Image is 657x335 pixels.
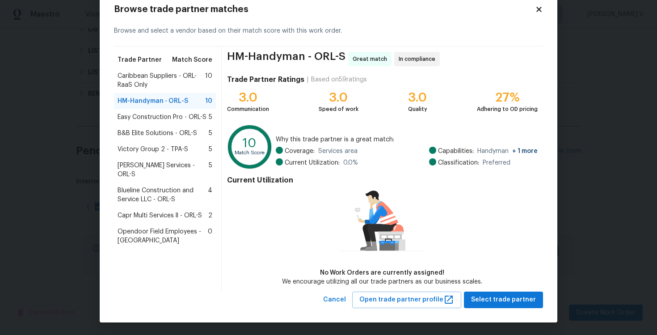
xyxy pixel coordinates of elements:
span: 4 [208,186,212,204]
span: 0 [208,227,212,245]
button: Cancel [320,292,350,308]
span: 10 [205,97,212,106]
span: Blueline Construction and Service LLC - ORL-S [118,186,208,204]
span: Preferred [483,158,510,167]
text: 10 [243,137,257,149]
span: 5 [209,161,212,179]
span: HM-Handyman - ORL-S [227,52,345,66]
div: 3.0 [319,93,358,102]
span: 0.0 % [343,158,358,167]
span: Current Utilization: [285,158,340,167]
button: Open trade partner profile [352,292,461,308]
span: Victory Group 2 - TPA-S [118,145,188,154]
div: 27% [477,93,538,102]
span: 5 [209,129,212,138]
h4: Trade Partner Ratings [227,75,304,84]
span: 10 [205,72,212,89]
div: Based on 59 ratings [311,75,367,84]
span: Why this trade partner is a great match: [276,135,538,144]
span: Select trade partner [471,294,536,305]
span: + 1 more [512,148,538,154]
span: 5 [209,113,212,122]
div: 3.0 [227,93,269,102]
h4: Current Utilization [227,176,538,185]
div: 3.0 [408,93,427,102]
span: Match Score [172,55,212,64]
span: Capabilities: [438,147,474,156]
div: Speed of work [319,105,358,114]
span: Coverage: [285,147,315,156]
div: We encourage utilizing all our trade partners as our business scales. [282,277,482,286]
span: Trade Partner [118,55,162,64]
span: B&B Elite Solutions - ORL-S [118,129,197,138]
text: Match Score [235,150,265,155]
button: Select trade partner [464,292,543,308]
span: In compliance [399,55,439,64]
span: Services area [318,147,358,156]
span: Easy Construction Pro - ORL-S [118,113,206,122]
span: Caribbean Suppliers - ORL-RaaS Only [118,72,205,89]
span: [PERSON_NAME] Services - ORL-S [118,161,209,179]
div: Browse and select a vendor based on their match score with this work order. [114,16,543,47]
div: Adhering to OD pricing [477,105,538,114]
div: Communication [227,105,269,114]
span: 5 [209,145,212,154]
div: No Work Orders are currently assigned! [282,268,482,277]
span: Opendoor Field Employees - [GEOGRAPHIC_DATA] [118,227,208,245]
span: Handyman [477,147,538,156]
span: Capr Multi Services ll - ORL-S [118,211,202,220]
h2: Browse trade partner matches [114,5,535,14]
span: Classification: [438,158,479,167]
span: HM-Handyman - ORL-S [118,97,188,106]
span: 2 [208,211,212,220]
div: Quality [408,105,427,114]
span: Cancel [323,294,346,305]
span: Great match [353,55,391,64]
div: | [304,75,311,84]
span: Open trade partner profile [359,294,454,305]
